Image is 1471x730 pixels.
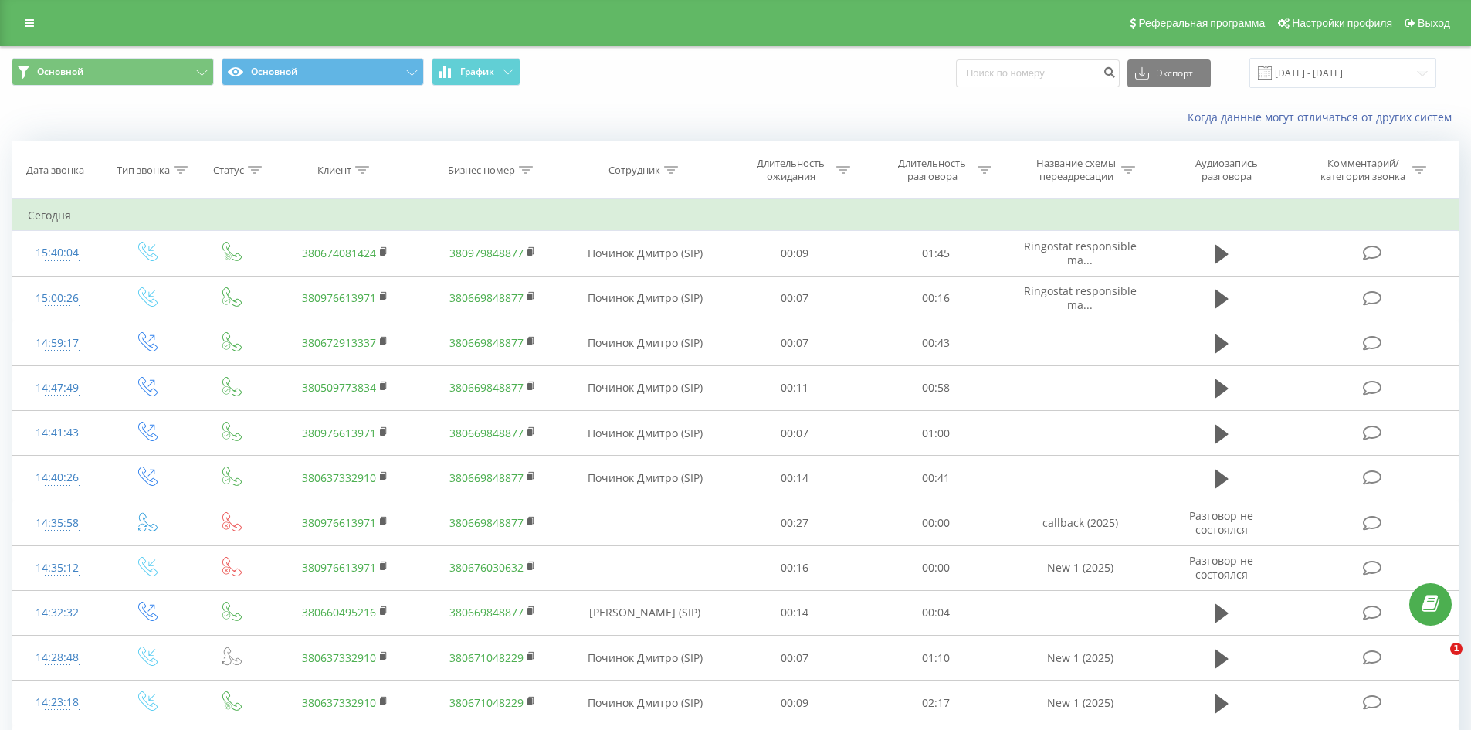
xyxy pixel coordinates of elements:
span: Основной [37,66,83,78]
div: 14:35:12 [28,553,87,583]
td: Починок Дмитро (SIP) [566,636,724,681]
a: 380637332910 [302,695,376,710]
td: 00:41 [866,456,1007,501]
td: Починок Дмитро (SIP) [566,321,724,365]
td: 00:00 [866,501,1007,545]
a: 380669848877 [449,515,524,530]
div: 15:00:26 [28,284,87,314]
a: 380976613971 [302,290,376,305]
div: Название схемы переадресации [1035,157,1117,183]
td: 00:09 [724,231,866,276]
div: Комментарий/категория звонка [1318,157,1408,183]
span: Выход [1418,17,1450,29]
td: 00:16 [724,545,866,590]
div: 14:32:32 [28,598,87,628]
a: 380676030632 [449,560,524,575]
td: [PERSON_NAME] (SIP) [566,590,724,635]
div: Аудиозапись разговора [1176,157,1276,183]
a: 380637332910 [302,470,376,485]
td: 02:17 [866,681,1007,725]
td: 00:43 [866,321,1007,365]
span: 1 [1450,643,1463,655]
a: 380660495216 [302,605,376,620]
button: График [432,58,520,86]
span: Разговор не состоялся [1189,553,1253,582]
a: 380509773834 [302,380,376,395]
td: 00:11 [724,365,866,410]
td: Починок Дмитро (SIP) [566,276,724,321]
td: 01:00 [866,411,1007,456]
td: 00:14 [724,590,866,635]
a: 380669848877 [449,426,524,440]
a: 380637332910 [302,650,376,665]
a: 380979848877 [449,246,524,260]
div: Бизнес номер [448,164,515,177]
td: 00:07 [724,321,866,365]
td: Починок Дмитро (SIP) [566,231,724,276]
td: 00:00 [866,545,1007,590]
div: 14:35:58 [28,508,87,538]
td: Починок Дмитро (SIP) [566,365,724,410]
div: Клиент [317,164,351,177]
td: 00:27 [724,501,866,545]
div: 14:59:17 [28,328,87,358]
input: Поиск по номеру [956,59,1120,87]
div: 14:23:18 [28,688,87,718]
td: 00:07 [724,636,866,681]
a: 380669848877 [449,290,524,305]
div: Дата звонка [26,164,84,177]
span: Ringostat responsible ma... [1024,284,1137,312]
div: Статус [213,164,244,177]
div: Длительность ожидания [750,157,832,183]
td: New 1 (2025) [1006,545,1153,590]
span: Настройки профиля [1292,17,1392,29]
a: Когда данные могут отличаться от других систем [1188,110,1459,124]
span: Разговор не состоялся [1189,508,1253,537]
td: 00:16 [866,276,1007,321]
td: 00:58 [866,365,1007,410]
a: 380976613971 [302,426,376,440]
div: 14:47:49 [28,373,87,403]
button: Экспорт [1127,59,1211,87]
span: График [460,66,494,77]
button: Основной [222,58,424,86]
a: 380976613971 [302,560,376,575]
div: 14:41:43 [28,418,87,448]
div: 14:28:48 [28,643,87,673]
a: 380671048229 [449,650,524,665]
iframe: Intercom live chat [1418,643,1456,680]
div: Длительность разговора [891,157,974,183]
td: 01:10 [866,636,1007,681]
a: 380669848877 [449,380,524,395]
td: Починок Дмитро (SIP) [566,456,724,501]
a: 380672913337 [302,335,376,350]
div: Сотрудник [608,164,660,177]
a: 380976613971 [302,515,376,530]
td: New 1 (2025) [1006,681,1153,725]
div: 15:40:04 [28,238,87,268]
td: 00:07 [724,411,866,456]
td: 00:04 [866,590,1007,635]
td: Починок Дмитро (SIP) [566,411,724,456]
button: Основной [12,58,214,86]
a: 380669848877 [449,470,524,485]
td: Сегодня [12,200,1459,231]
div: Тип звонка [117,164,170,177]
td: callback (2025) [1006,501,1153,545]
a: 380669848877 [449,335,524,350]
a: 380671048229 [449,695,524,710]
td: 01:45 [866,231,1007,276]
td: Починок Дмитро (SIP) [566,681,724,725]
td: 00:09 [724,681,866,725]
a: 380674081424 [302,246,376,260]
td: New 1 (2025) [1006,636,1153,681]
span: Реферальная программа [1138,17,1265,29]
span: Ringostat responsible ma... [1024,239,1137,267]
td: 00:07 [724,276,866,321]
div: 14:40:26 [28,463,87,493]
a: 380669848877 [449,605,524,620]
td: 00:14 [724,456,866,501]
